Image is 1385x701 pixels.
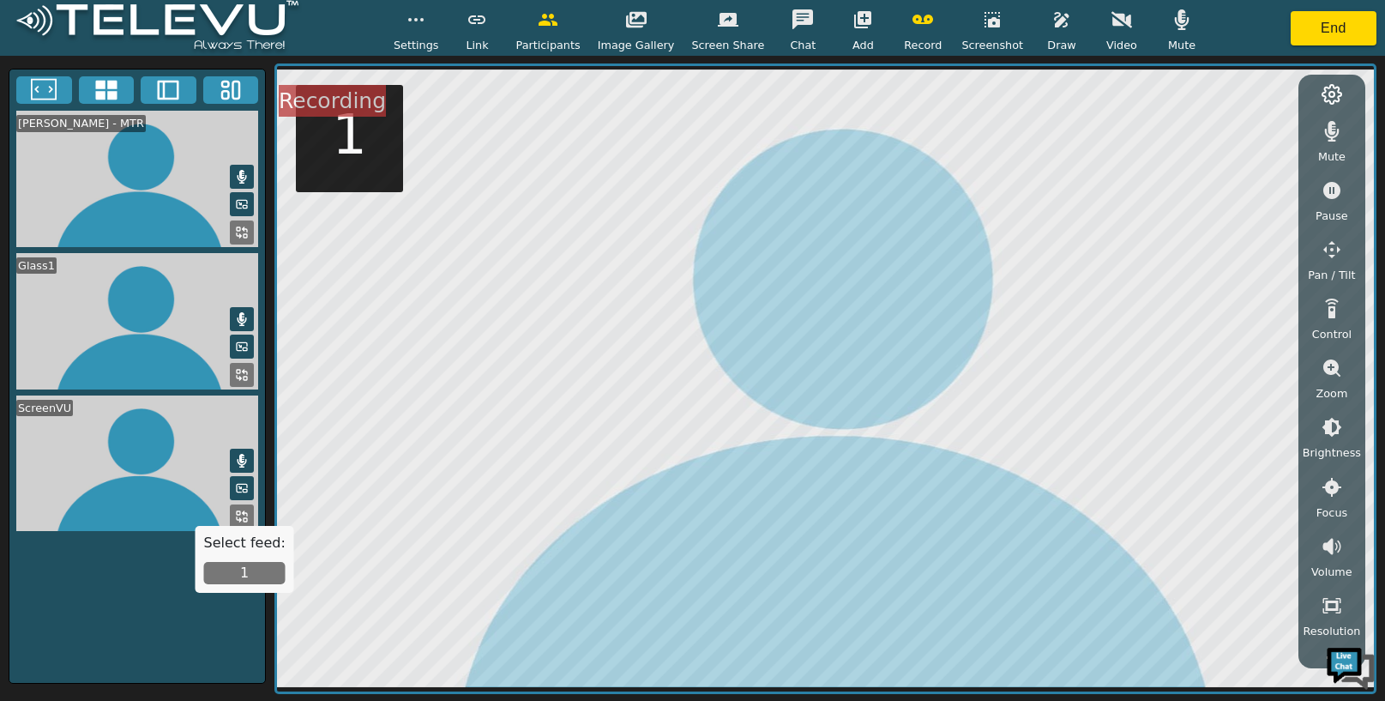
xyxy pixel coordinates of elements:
[16,76,72,104] button: Fullscreen
[904,37,942,53] span: Record
[332,102,367,168] h5: 1
[1047,37,1075,53] span: Draw
[16,115,146,131] div: [PERSON_NAME] - MTR
[1311,564,1352,580] span: Volume
[1168,37,1195,53] span: Mute
[1318,148,1346,165] span: Mute
[29,80,72,123] img: d_736959983_company_1615157101543_736959983
[16,400,73,416] div: ScreenVU
[1291,11,1376,45] button: End
[1325,641,1376,692] img: Chat Widget
[230,476,254,500] button: Picture in Picture
[790,37,816,53] span: Chat
[79,76,135,104] button: 4x4
[598,37,675,53] span: Image Gallery
[204,562,286,584] button: 1
[230,505,254,529] button: Replace Feed
[466,37,488,53] span: Link
[691,37,764,53] span: Screen Share
[1316,385,1347,402] span: Zoom
[279,85,386,118] div: Recording
[1316,208,1348,224] span: Pause
[1308,267,1355,283] span: Pan / Tilt
[16,257,57,274] div: Glass1
[9,468,327,529] textarea: Type your message and hit 'Enter'
[281,9,322,50] div: Minimize live chat window
[204,535,286,551] h5: Select feed:
[1312,326,1352,342] span: Control
[230,363,254,387] button: Replace Feed
[230,449,254,473] button: Mute
[230,307,254,331] button: Mute
[89,90,288,112] div: Chat with us now
[515,37,580,53] span: Participants
[1316,505,1348,521] span: Focus
[852,37,874,53] span: Add
[230,221,254,245] button: Replace Feed
[230,192,254,216] button: Picture in Picture
[1303,623,1360,639] span: Resolution
[230,165,254,189] button: Mute
[394,37,439,53] span: Settings
[230,335,254,359] button: Picture in Picture
[1303,444,1361,461] span: Brightness
[1106,37,1137,53] span: Video
[99,216,237,390] span: We're online!
[141,76,196,104] button: Two Window Medium
[203,76,259,104] button: Three Window Medium
[961,37,1023,53] span: Screenshot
